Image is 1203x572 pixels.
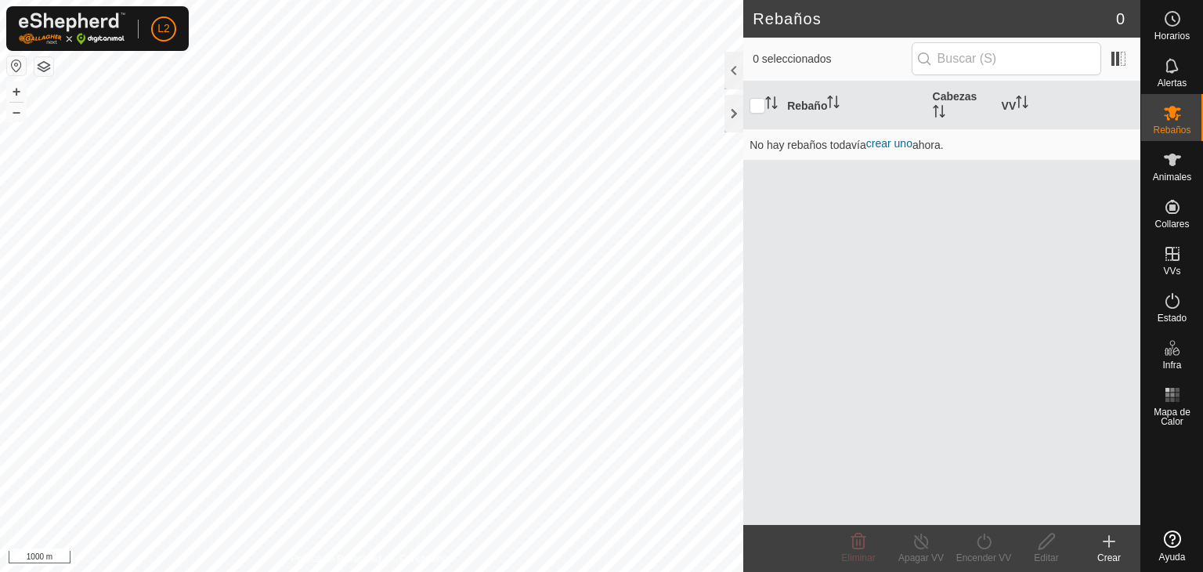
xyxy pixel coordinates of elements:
font: No hay rebaños todavía [750,139,866,151]
font: Estado [1158,313,1187,324]
font: Cabezas [933,90,977,103]
font: Contáctenos [400,553,453,564]
p-sorticon: Activar para ordenar [827,98,840,110]
font: – [13,103,20,120]
font: Encender VV [956,552,1012,563]
font: Ayuda [1159,552,1186,563]
button: Restablecer Mapa [7,56,26,75]
font: Editar [1034,552,1058,563]
font: Apagar VV [898,552,944,563]
button: + [7,82,26,101]
font: Infra [1162,360,1181,371]
a: Política de Privacidad [291,552,381,566]
font: Crear [1097,552,1121,563]
font: ahora. [912,139,944,151]
span: Mapa de Calor [1145,407,1199,426]
p-sorticon: Activar para ordenar [765,99,778,111]
font: + [13,83,21,100]
font: VV [1002,99,1017,111]
a: Contáctenos [400,552,453,566]
font: Alertas [1158,78,1187,89]
p-sorticon: Activar para ordenar [1016,98,1028,110]
font: Rebaño [787,99,827,111]
input: Buscar (S) [912,42,1101,75]
font: 0 [1116,10,1125,27]
font: Rebaños [1153,125,1190,136]
button: Capas del Mapa [34,57,53,76]
font: Animales [1153,172,1191,183]
span: Horarios [1154,31,1190,41]
font: VVs [1163,266,1180,277]
button: – [7,103,26,121]
font: Eliminar [841,552,875,563]
a: crear uno [866,137,912,150]
font: Collares [1154,219,1189,230]
img: Logo Gallagher [19,13,125,45]
font: 0 seleccionados [753,52,831,65]
a: Ayuda [1141,524,1203,568]
span: L2 [157,20,170,37]
font: Rebaños [753,10,822,27]
font: Política de Privacidad [291,553,381,564]
p-sorticon: Activar para ordenar [933,107,945,120]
